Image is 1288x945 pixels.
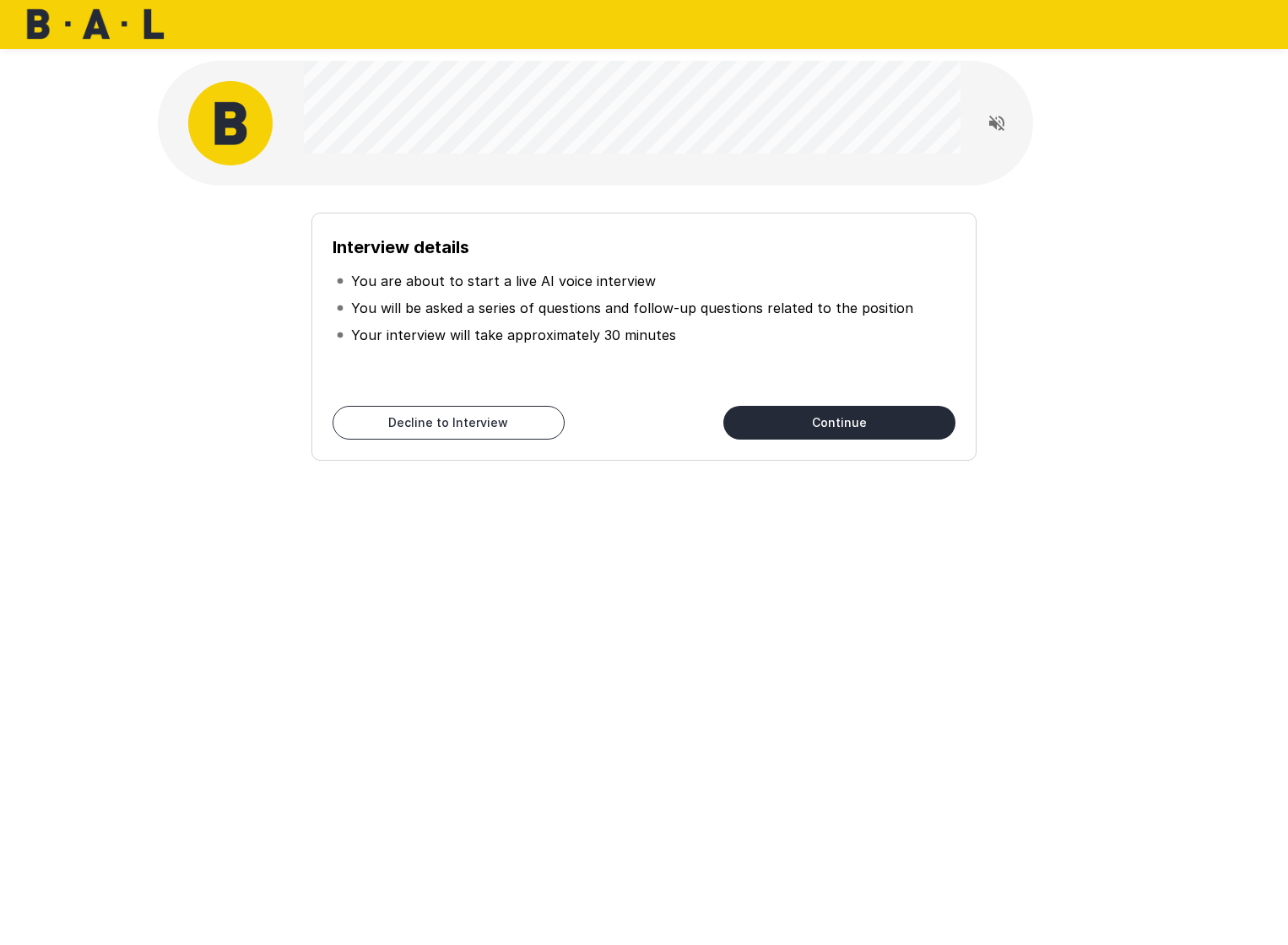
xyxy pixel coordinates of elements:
[333,237,469,257] b: Interview details
[980,106,1014,140] button: Read questions aloud
[351,271,656,291] p: You are about to start a live AI voice interview
[723,406,955,440] button: Continue
[333,406,565,440] button: Decline to Interview
[351,325,676,345] p: Your interview will take approximately 30 minutes
[351,298,913,318] p: You will be asked a series of questions and follow-up questions related to the position
[188,81,273,165] img: bal_avatar.png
